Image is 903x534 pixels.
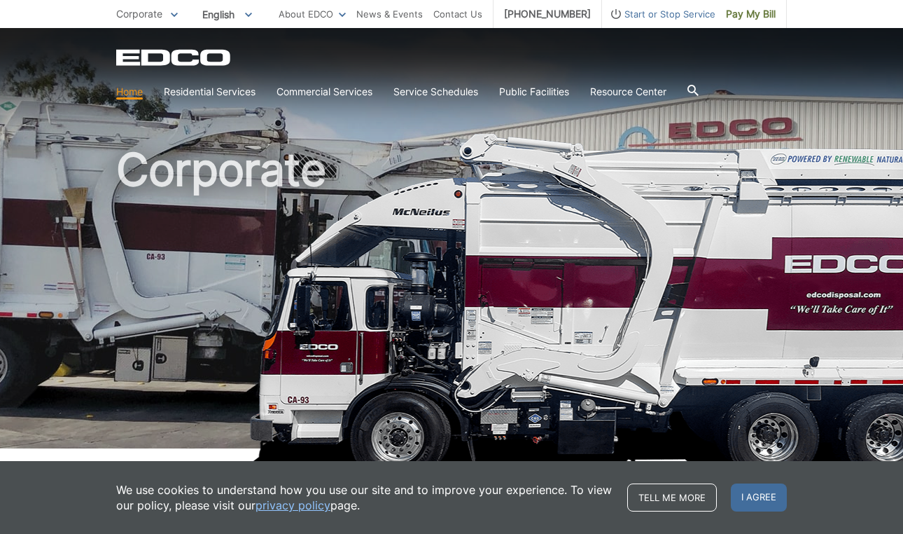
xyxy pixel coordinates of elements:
a: EDCD logo. Return to the homepage. [116,49,232,66]
span: English [192,3,262,26]
span: Corporate [116,8,162,20]
span: I agree [731,484,787,512]
a: About EDCO [279,6,346,22]
p: We use cookies to understand how you use our site and to improve your experience. To view our pol... [116,482,613,513]
a: Service Schedules [393,84,478,100]
a: Residential Services [164,84,255,100]
a: Resource Center [590,84,666,100]
a: Tell me more [627,484,717,512]
a: News & Events [356,6,423,22]
a: Home [116,84,143,100]
a: privacy policy [255,498,330,513]
a: Public Facilities [499,84,569,100]
h1: Corporate [116,147,787,455]
span: Pay My Bill [726,6,776,22]
a: Commercial Services [276,84,372,100]
a: Contact Us [433,6,482,22]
